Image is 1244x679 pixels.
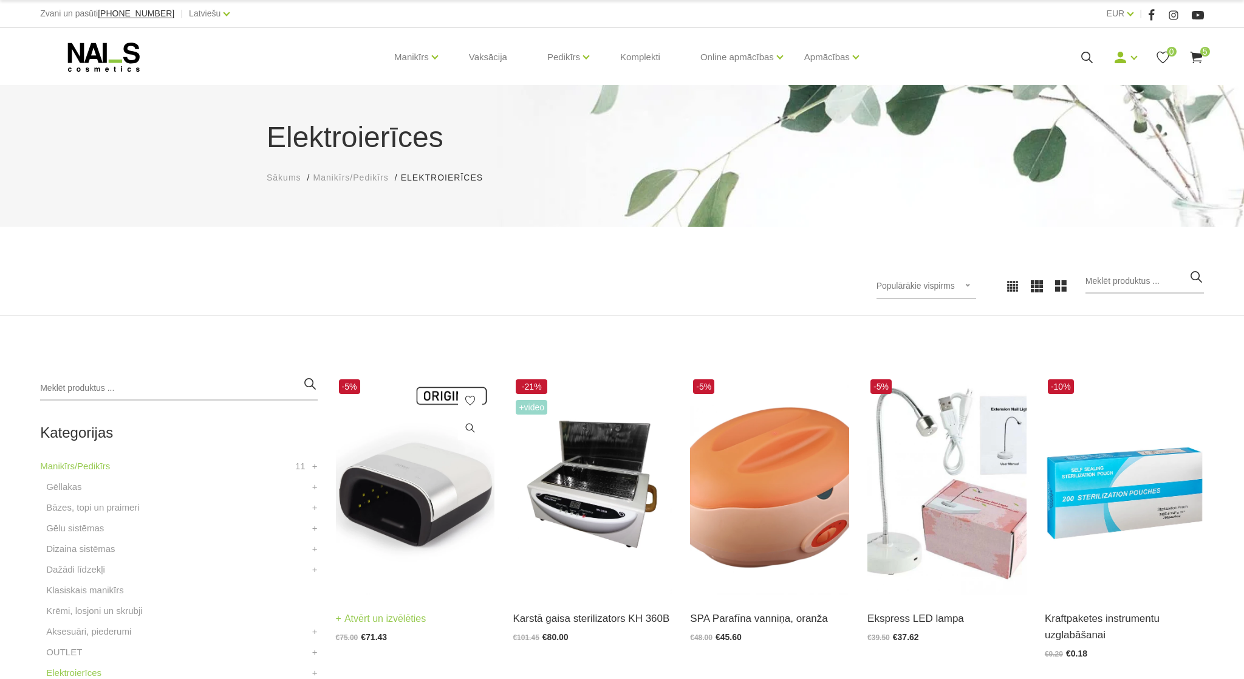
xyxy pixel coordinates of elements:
[394,33,429,81] a: Manikīrs
[313,171,388,184] a: Manikīrs/Pedikīrs
[46,604,142,618] a: Krēmi, losjoni un skrubji
[690,610,849,627] a: SPA Parafīna vanniņa, oranža
[693,379,714,394] span: -5%
[459,28,517,86] a: Vaksācija
[1167,47,1177,57] span: 0
[610,28,670,86] a: Komplekti
[180,6,183,21] span: |
[312,562,318,577] a: +
[295,459,306,474] span: 11
[893,632,919,642] span: €37.62
[336,610,426,627] a: Atvērt un izvēlēties
[1045,650,1063,658] span: €0.20
[46,480,81,494] a: Gēllakas
[267,171,301,184] a: Sākums
[312,624,318,639] a: +
[46,542,115,556] a: Dizaina sistēmas
[46,645,82,660] a: OUTLET
[1200,47,1210,57] span: 5
[189,6,220,21] a: Latviešu
[1140,6,1142,21] span: |
[1066,649,1087,658] span: €0.18
[870,379,892,394] span: -5%
[513,610,672,627] a: Karstā gaisa sterilizators KH 360B
[46,583,124,598] a: Klasiskais manikīrs
[336,633,358,642] span: €75.00
[312,542,318,556] a: +
[46,500,139,515] a: Bāzes, topi un praimeri
[516,400,547,415] span: +Video
[513,633,539,642] span: €101.45
[46,521,104,536] a: Gēlu sistēmas
[877,281,955,291] span: Populārākie vispirms
[313,173,388,182] span: Manikīrs/Pedikīrs
[1189,50,1204,65] a: 5
[40,425,317,441] h2: Kategorijas
[339,379,360,394] span: -5%
[401,171,495,184] li: Elektroierīces
[1155,50,1171,65] a: 0
[1085,269,1204,294] input: Meklēt produktus ...
[312,500,318,515] a: +
[1045,376,1204,595] img: Kraftpaketes instrumentu uzglabāšanai.Pieejami dažādi izmēri:135x280mm140x260mm90x260mm...
[46,624,131,639] a: Aksesuāri, piederumi
[1045,610,1204,643] a: Kraftpaketes instrumentu uzglabāšanai
[40,6,174,21] div: Zvani un pasūti
[513,376,672,595] img: Karstā gaisa sterilizatoru var izmantot skaistumkopšanas salonos, manikīra kabinetos, ēdināšanas ...
[716,632,742,642] span: €45.60
[690,633,713,642] span: €48.00
[516,379,547,394] span: -21%
[867,376,1027,595] img: Ekspress LED lampa.Ideāli piemērota šī brīža aktuālākajai gēla nagu pieaudzēšanas metodei - ekspr...
[690,376,849,595] img: Parafīna vanniņa roku un pēdu procedūrām. Parafīna aplikācijas momentāli padara ādu ļoti zīdainu,...
[804,33,850,81] a: Apmācības
[312,459,318,474] a: +
[700,33,774,81] a: Online apmācības
[40,459,110,474] a: Manikīrs/Pedikīrs
[312,645,318,660] a: +
[1107,6,1125,21] a: EUR
[867,610,1027,627] a: Ekspress LED lampa
[267,115,977,159] h1: Elektroierīces
[312,480,318,494] a: +
[46,562,105,577] a: Dažādi līdzekļi
[267,173,301,182] span: Sākums
[312,521,318,536] a: +
[336,376,495,595] img: Modelis: SUNUV 3Jauda: 48WViļņu garums: 365+405nmKalpošanas ilgums: 50000 HRSPogas vadība:10s/30s...
[542,632,569,642] span: €80.00
[867,633,890,642] span: €39.50
[1048,379,1074,394] span: -10%
[98,9,174,18] a: [PHONE_NUMBER]
[40,376,317,401] input: Meklēt produktus ...
[547,33,580,81] a: Pedikīrs
[361,632,387,642] span: €71.43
